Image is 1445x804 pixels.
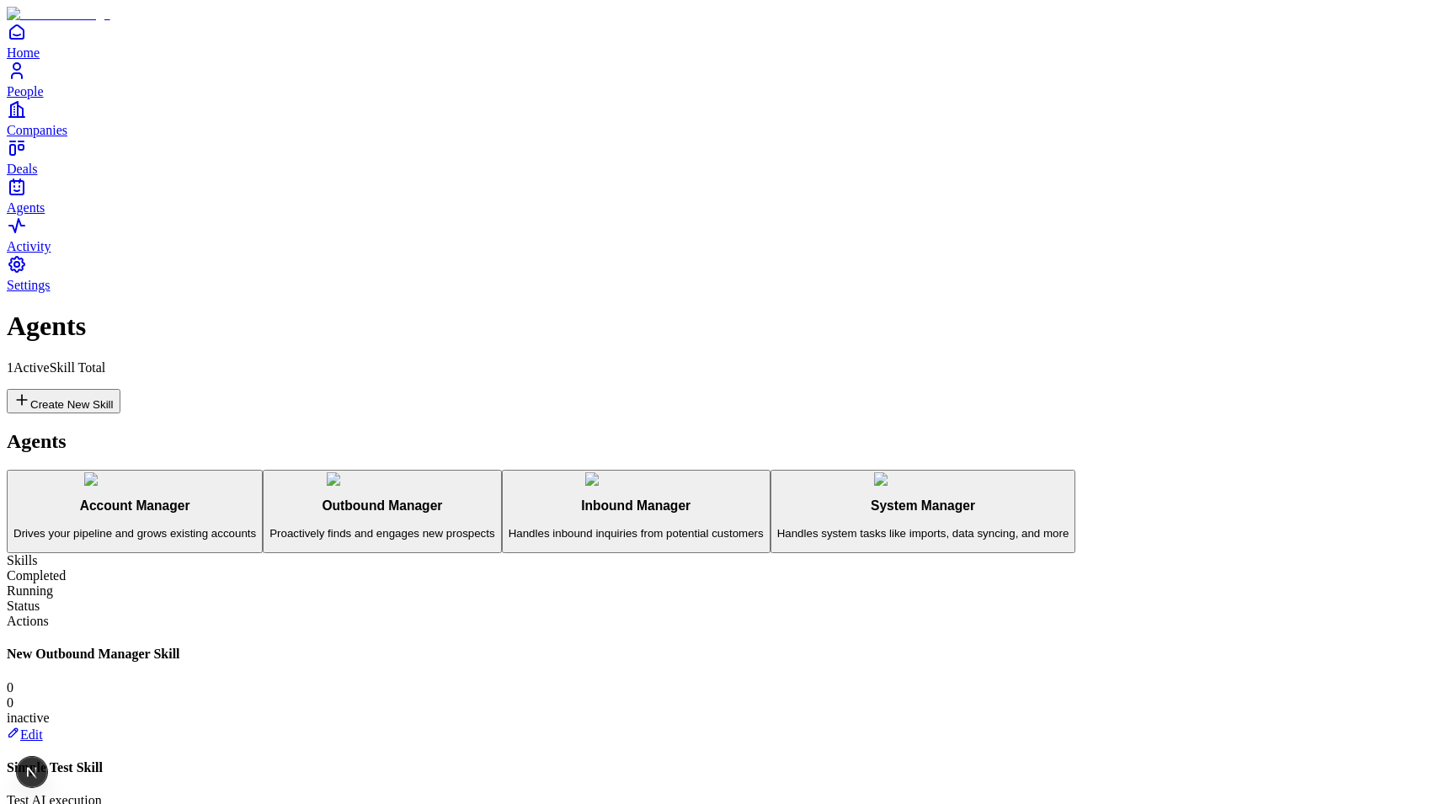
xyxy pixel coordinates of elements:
button: Create New Skill [7,389,120,413]
span: Settings [7,278,51,292]
a: Deals [7,138,1438,176]
span: Activity [7,239,51,253]
img: Account Manager [84,472,185,486]
img: System Manager [874,472,973,486]
h4: New Outbound Manager Skill [7,647,1438,662]
h3: System Manager [777,498,1069,514]
div: 0 [7,695,1438,711]
h2: Agents [7,430,1438,453]
a: Settings [7,254,1438,292]
h1: Agents [7,311,1438,342]
h3: Outbound Manager [269,498,494,514]
span: inactive [7,711,50,725]
a: Edit [7,727,43,742]
div: Status [7,599,1438,614]
div: 0 [7,680,1438,695]
a: Agents [7,177,1438,215]
img: Inbound Manager [585,472,686,486]
span: Companies [7,123,67,137]
a: Home [7,22,1438,60]
div: Running [7,583,1438,599]
p: Proactively finds and engages new prospects [269,527,494,540]
button: Account ManagerAccount ManagerDrives your pipeline and grows existing accounts [7,470,263,554]
img: Outbound Manager [327,472,437,486]
div: Completed [7,568,1438,583]
span: People [7,84,44,99]
button: System ManagerSystem ManagerHandles system tasks like imports, data syncing, and more [770,470,1076,554]
button: Outbound ManagerOutbound ManagerProactively finds and engages new prospects [263,470,501,554]
a: Activity [7,216,1438,253]
p: Drives your pipeline and grows existing accounts [13,527,256,540]
h3: Account Manager [13,498,256,514]
span: Agents [7,200,45,215]
h4: Simple Test Skill [7,760,1438,775]
a: People [7,61,1438,99]
img: Item Brain Logo [7,7,110,22]
div: Skills [7,553,1438,568]
div: Actions [7,614,1438,629]
a: Companies [7,99,1438,137]
button: Inbound ManagerInbound ManagerHandles inbound inquiries from potential customers [502,470,770,554]
span: Home [7,45,40,60]
p: Handles inbound inquiries from potential customers [509,527,764,540]
p: 1 Active Skill Total [7,360,1438,375]
p: Handles system tasks like imports, data syncing, and more [777,527,1069,540]
h3: Inbound Manager [509,498,764,514]
span: Deals [7,162,37,176]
